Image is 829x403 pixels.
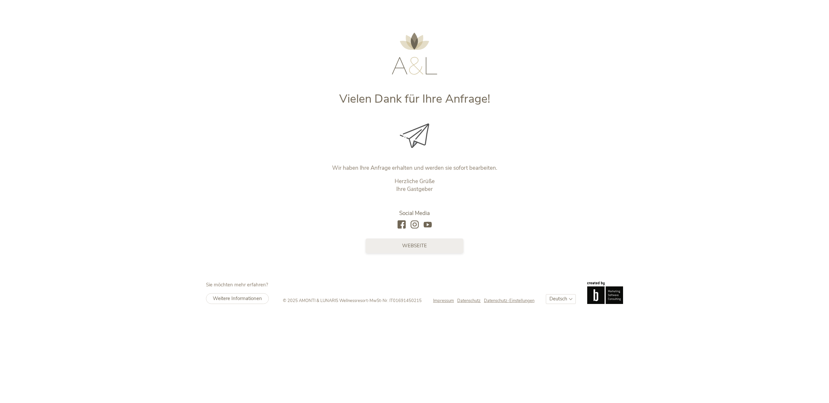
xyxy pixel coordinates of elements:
[283,298,368,304] span: © 2025 AMONTI & LUNARIS Wellnessresort
[392,33,437,75] img: AMONTI & LUNARIS Wellnessresort
[366,238,463,253] a: Webseite
[279,164,551,172] p: Wir haben Ihre Anfrage erhalten und werden sie sofort bearbeiten.
[433,298,454,304] span: Impressum
[424,221,432,229] a: youtube
[399,209,430,217] span: Social Media
[339,91,490,107] span: Vielen Dank für Ihre Anfrage!
[457,298,484,304] a: Datenschutz
[400,123,429,148] img: Vielen Dank für Ihre Anfrage!
[411,221,419,229] a: instagram
[213,295,262,302] span: Weitere Informationen
[402,242,427,249] span: Webseite
[457,298,481,304] span: Datenschutz
[206,281,268,288] span: Sie möchten mehr erfahren?
[370,298,422,304] span: MwSt-Nr. IT01691450215
[206,293,269,304] a: Weitere Informationen
[484,298,534,304] a: Datenschutz-Einstellungen
[279,178,551,193] p: Herzliche Grüße Ihre Gastgeber
[433,298,457,304] a: Impressum
[587,281,623,304] img: Brandnamic GmbH | Leading Hospitality Solutions
[368,298,370,304] span: -
[398,221,406,229] a: facebook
